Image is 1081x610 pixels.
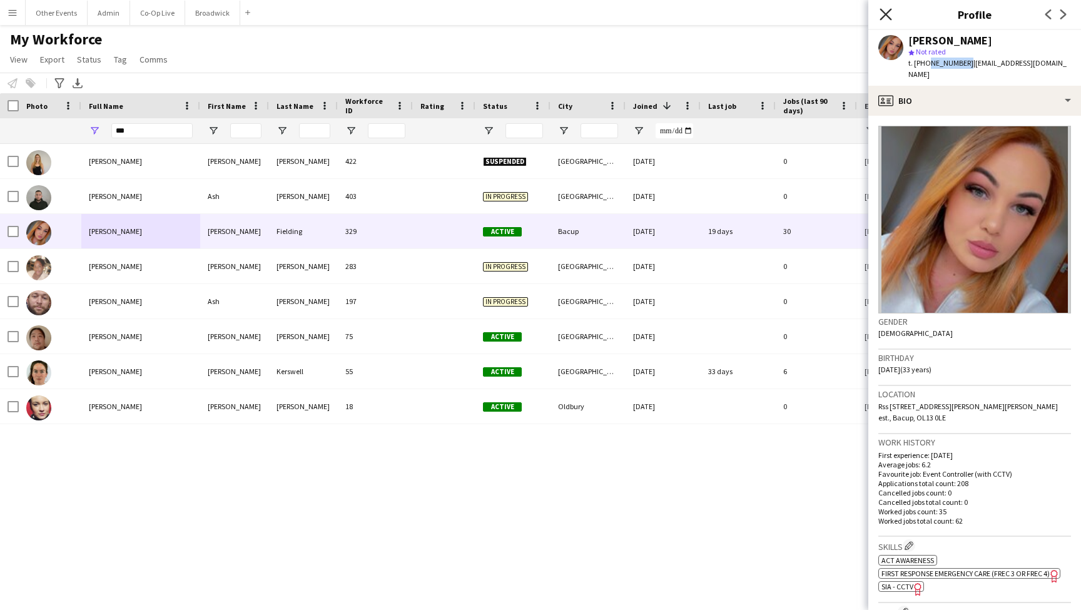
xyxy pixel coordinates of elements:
div: [PERSON_NAME] [200,214,269,248]
input: Status Filter Input [505,123,543,138]
div: [GEOGRAPHIC_DATA] [551,354,626,389]
div: 0 [776,284,857,318]
p: Worked jobs total count: 62 [878,516,1071,526]
input: Full Name Filter Input [111,123,193,138]
h3: Location [878,389,1071,400]
span: First Name [208,101,246,111]
div: 33 days [701,354,776,389]
div: [DATE] [626,354,701,389]
div: [PERSON_NAME] [908,35,992,46]
div: [PERSON_NAME] [269,179,338,213]
div: Bio [868,86,1081,116]
span: Status [483,101,507,111]
div: Bacup [551,214,626,248]
span: Active [483,402,522,412]
img: Ash Collins [26,290,51,315]
div: 19 days [701,214,776,248]
img: Crew avatar or photo [878,126,1071,313]
span: [PERSON_NAME] [89,332,142,341]
span: In progress [483,192,528,201]
div: 422 [338,144,413,178]
div: [GEOGRAPHIC_DATA] [551,179,626,213]
button: Open Filter Menu [345,125,357,136]
img: Thomas Ho-McKenna [26,325,51,350]
button: Open Filter Menu [865,125,876,136]
span: [PERSON_NAME] [89,226,142,236]
span: Active [483,367,522,377]
h3: Gender [878,316,1071,327]
div: [DATE] [626,284,701,318]
div: 0 [776,319,857,353]
div: [DATE] [626,249,701,283]
div: [PERSON_NAME] [269,249,338,283]
span: Last Name [277,101,313,111]
div: 18 [338,389,413,424]
button: Open Filter Menu [633,125,644,136]
p: Favourite job: Event Controller (with CCTV) [878,469,1071,479]
span: Joined [633,101,657,111]
div: [PERSON_NAME] [200,319,269,353]
span: Full Name [89,101,123,111]
div: Kerswell [269,354,338,389]
div: [GEOGRAPHIC_DATA] [551,249,626,283]
div: [GEOGRAPHIC_DATA] [551,284,626,318]
div: 55 [338,354,413,389]
app-action-btn: Export XLSX [70,76,85,91]
div: [PERSON_NAME] [269,389,338,424]
button: Co-Op Live [130,1,185,25]
p: Cancelled jobs count: 0 [878,488,1071,497]
button: Open Filter Menu [208,125,219,136]
a: Comms [134,51,173,68]
p: Cancelled jobs total count: 0 [878,497,1071,507]
span: Status [77,54,101,65]
div: [DATE] [626,214,701,248]
a: View [5,51,33,68]
img: Natasha Crawford [26,255,51,280]
span: [DATE] (33 years) [878,365,931,374]
button: Open Filter Menu [277,125,288,136]
span: View [10,54,28,65]
div: 329 [338,214,413,248]
span: [PERSON_NAME] [89,156,142,166]
span: [DEMOGRAPHIC_DATA] [878,328,953,338]
div: 0 [776,389,857,424]
span: Export [40,54,64,65]
div: [PERSON_NAME] [200,389,269,424]
span: Comms [140,54,168,65]
span: | [EMAIL_ADDRESS][DOMAIN_NAME] [908,58,1067,79]
input: Workforce ID Filter Input [368,123,405,138]
img: Ashley Fielding [26,220,51,245]
a: Status [72,51,106,68]
span: [PERSON_NAME] [89,262,142,271]
span: [PERSON_NAME] [89,367,142,376]
span: Rss [STREET_ADDRESS][PERSON_NAME][PERSON_NAME] est., Bacup, OL13 0LE [878,402,1058,422]
span: Workforce ID [345,96,390,115]
button: Other Events [26,1,88,25]
span: Last job [708,101,736,111]
p: First experience: [DATE] [878,450,1071,460]
div: 75 [338,319,413,353]
img: Natasha Watkins [26,395,51,420]
span: t. [PHONE_NUMBER] [908,58,973,68]
div: [PERSON_NAME] [200,144,269,178]
span: Jobs (last 90 days) [783,96,835,115]
div: 403 [338,179,413,213]
h3: Birthday [878,352,1071,363]
span: Tag [114,54,127,65]
input: Joined Filter Input [656,123,693,138]
span: Photo [26,101,48,111]
input: Last Name Filter Input [299,123,330,138]
div: Ash [200,179,269,213]
span: [PERSON_NAME] [89,402,142,411]
span: SIA - CCTV [881,582,913,591]
div: 197 [338,284,413,318]
div: Oldbury [551,389,626,424]
p: Applications total count: 208 [878,479,1071,488]
div: Ash [200,284,269,318]
div: [GEOGRAPHIC_DATA] [551,144,626,178]
img: Natasha Kerswell [26,360,51,385]
span: [PERSON_NAME] [89,297,142,306]
div: [DATE] [626,144,701,178]
div: [GEOGRAPHIC_DATA] [551,319,626,353]
button: Admin [88,1,130,25]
